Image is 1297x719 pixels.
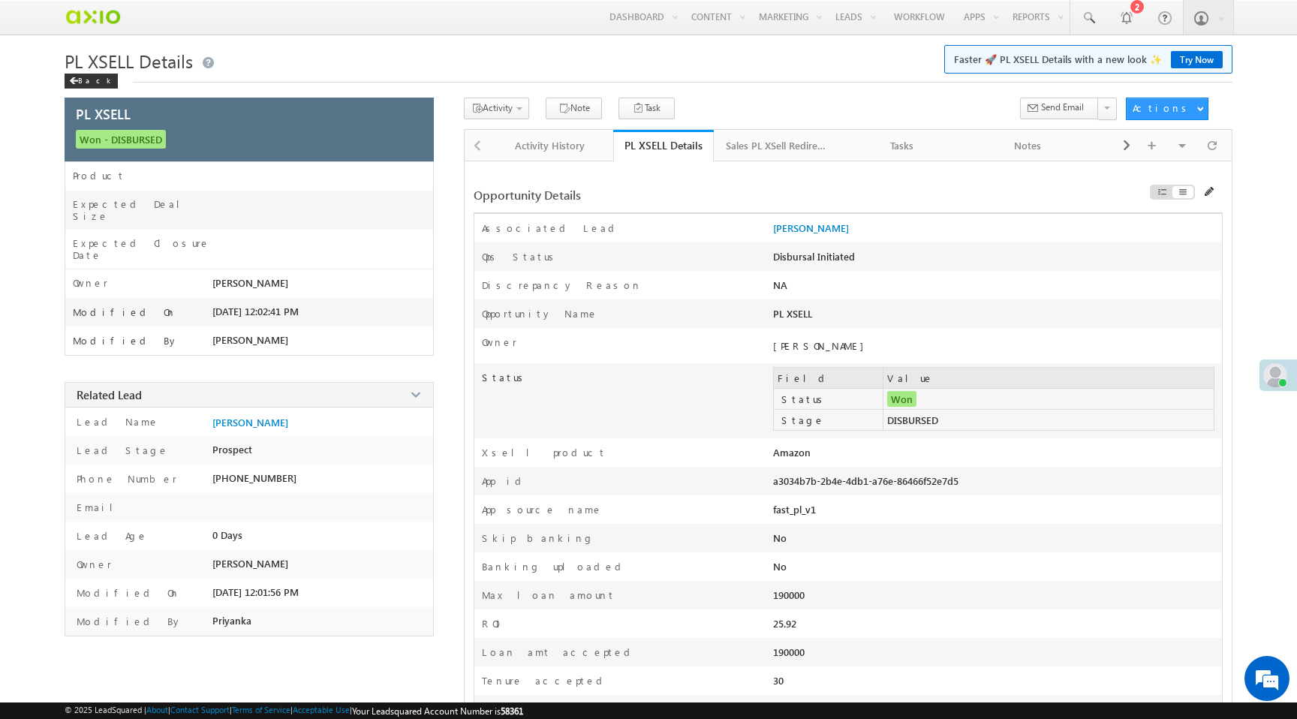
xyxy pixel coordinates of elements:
[773,531,1042,552] div: No
[1133,101,1192,115] div: Actions
[1126,98,1208,120] button: Actions
[65,49,193,73] span: PL XSELL Details
[773,339,1034,352] div: [PERSON_NAME]
[474,187,966,203] div: Opportunity Details
[1091,130,1217,161] a: Documents
[73,198,212,222] label: Expected Deal Size
[954,52,1223,67] span: Faster 🚀 PL XSELL Details with a new look ✨
[73,306,176,318] label: Modified On
[482,250,559,263] label: Ops Status
[778,414,886,426] label: Stage
[773,278,1042,299] div: NA
[726,137,826,155] div: Sales PL XSell Redirection
[464,98,529,119] button: Activity
[883,368,1214,389] td: Value
[73,415,159,428] label: Lead Name
[1171,51,1223,68] a: Try Now
[883,410,1214,431] td: DISBURSED
[65,705,523,717] span: © 2025 LeadSquared | | | | |
[482,560,627,573] label: Banking uploaded
[773,250,1042,271] div: Disbursal Initiated
[212,444,252,456] span: Prospect
[73,444,169,456] label: Lead Stage
[73,529,148,542] label: Lead Age
[1020,98,1099,119] button: Send Email
[212,586,299,598] span: [DATE] 12:01:56 PM
[73,277,108,289] label: Owner
[482,221,620,234] label: Associated Lead
[1041,101,1084,114] span: Send Email
[212,472,296,484] span: [PHONE_NUMBER]
[714,130,840,160] li: Sales PL XSell Redirection
[1103,137,1204,155] div: Documents
[76,104,131,123] span: PL XSELL
[212,417,288,429] a: [PERSON_NAME]
[293,705,350,714] a: Acceptable Use
[887,391,916,407] span: Won
[773,645,1042,666] div: 190000
[773,617,1042,638] div: 25.92
[483,102,513,113] span: Activity
[482,446,606,459] label: Xsell product
[774,368,883,389] td: Field
[500,137,600,155] div: Activity History
[482,474,527,487] label: App id
[212,305,299,317] span: [DATE] 12:02:41 PM
[212,277,288,289] span: [PERSON_NAME]
[482,617,504,630] label: ROI
[773,221,849,234] a: [PERSON_NAME]
[73,615,182,627] label: Modified By
[773,588,1042,609] div: 190000
[73,335,179,347] label: Modified By
[773,674,1042,695] div: 30
[773,560,1042,581] div: No
[501,705,523,717] span: 58361
[73,558,112,570] label: Owner
[613,130,714,161] a: PL XSELL Details
[624,138,703,152] div: PL XSELL Details
[232,705,290,714] a: Terms of Service
[212,615,251,627] span: Priyanka
[482,674,608,687] label: Tenure accepted
[773,503,1042,524] div: fast_pl_v1
[618,98,675,119] button: Task
[482,278,642,291] label: Discrepancy Reason
[714,130,840,161] a: Sales PL XSell Redirection
[482,645,636,658] label: Loan amt accepted
[73,472,177,485] label: Phone Number
[212,558,288,570] span: [PERSON_NAME]
[474,363,773,384] label: Status
[73,586,180,599] label: Modified On
[482,503,603,516] label: App source name
[778,393,886,405] label: Status
[840,130,966,161] a: Tasks
[978,137,1079,155] div: Notes
[352,705,523,717] span: Your Leadsquared Account Number is
[76,130,166,149] span: Won - DISBURSED
[170,705,230,714] a: Contact Support
[546,98,602,119] button: Note
[482,307,598,320] label: Opportunity Name
[488,130,614,161] a: Activity History
[852,137,952,155] div: Tasks
[482,588,615,601] label: Max loan amount
[73,501,125,513] label: Email
[212,529,242,541] span: 0 Days
[482,335,517,348] label: Owner
[65,4,121,30] img: Custom Logo
[773,474,1042,495] div: a3034b7b-2b4e-4db1-a76e-86466f52e7d5
[73,237,212,261] label: Expected Closure Date
[773,446,1042,467] div: Amazon
[65,74,118,89] div: Back
[482,531,594,544] label: Skip banking
[966,130,1092,161] a: Notes
[212,334,288,346] span: [PERSON_NAME]
[77,387,142,402] span: Related Lead
[146,705,168,714] a: About
[773,307,1042,328] div: PL XSELL
[73,170,125,182] label: Product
